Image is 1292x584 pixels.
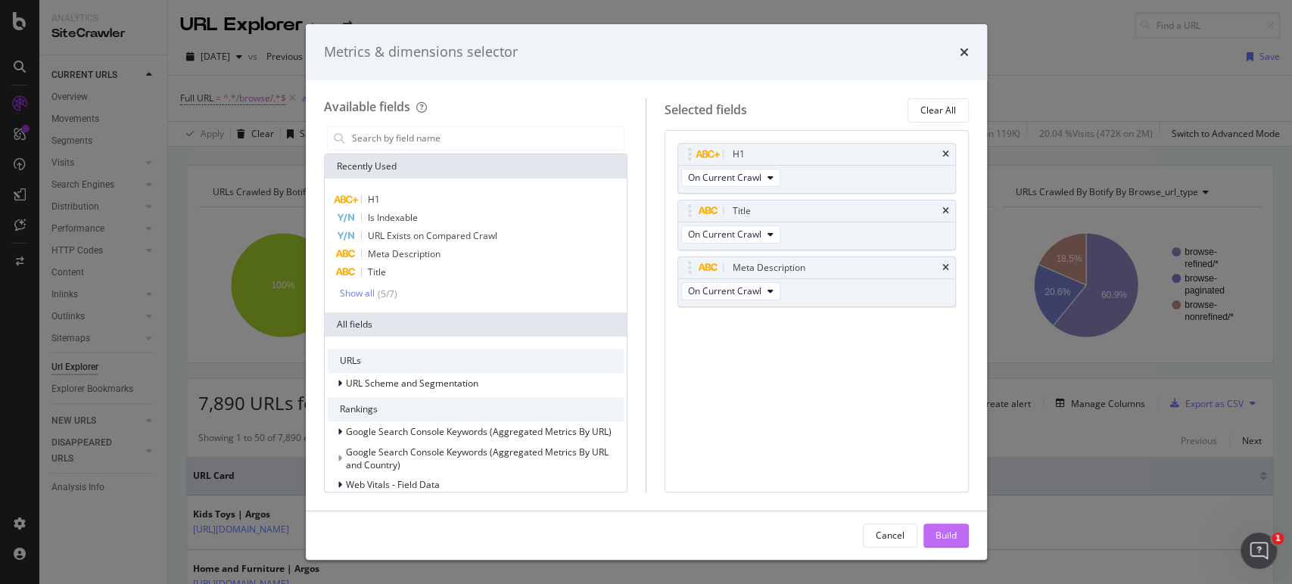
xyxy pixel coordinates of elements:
div: ( 5 / 7 ) [375,287,397,300]
span: Title [368,266,386,278]
button: Build [923,523,969,548]
input: Search by field name [350,127,624,150]
div: times [942,207,949,216]
div: TitletimesOn Current Crawl [677,200,956,250]
span: On Current Crawl [688,228,761,241]
span: Is Indexable [368,211,418,224]
span: 1 [1272,533,1284,545]
div: times [942,150,949,159]
div: modal [306,24,987,560]
button: On Current Crawl [681,169,780,187]
div: Metrics & dimensions selector [324,42,518,62]
button: Cancel [863,523,917,548]
div: Recently Used [325,154,627,179]
div: Selected fields [665,101,747,119]
span: H1 [368,193,380,206]
button: Clear All [908,98,969,123]
div: All fields [325,312,627,337]
div: H1 [733,147,745,162]
div: times [942,263,949,272]
span: On Current Crawl [688,284,761,297]
div: Rankings [328,397,624,421]
span: URL Exists on Compared Crawl [368,229,497,242]
div: Show all [340,288,375,299]
div: URLs [328,349,624,373]
div: Meta Description [733,260,805,275]
span: Google Search Console Keywords (Aggregated Metrics By URL) [346,425,612,438]
span: URL Scheme and Segmentation [346,377,478,390]
div: This group is disabled [328,446,624,471]
div: Available fields [324,98,410,115]
span: Google Search Console Keywords (Aggregated Metrics By URL and Country) [346,446,609,471]
div: Title [733,203,751,219]
div: H1timesOn Current Crawl [677,143,956,194]
button: On Current Crawl [681,282,780,300]
iframe: Intercom live chat [1241,533,1277,569]
span: Meta Description [368,247,441,260]
div: Meta DescriptiontimesOn Current Crawl [677,256,956,307]
div: times [960,42,969,62]
div: Cancel [876,529,904,542]
div: Build [936,529,957,542]
span: On Current Crawl [688,171,761,184]
span: Web Vitals - Field Data [346,478,440,491]
button: On Current Crawl [681,225,780,244]
div: Clear All [920,104,956,116]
